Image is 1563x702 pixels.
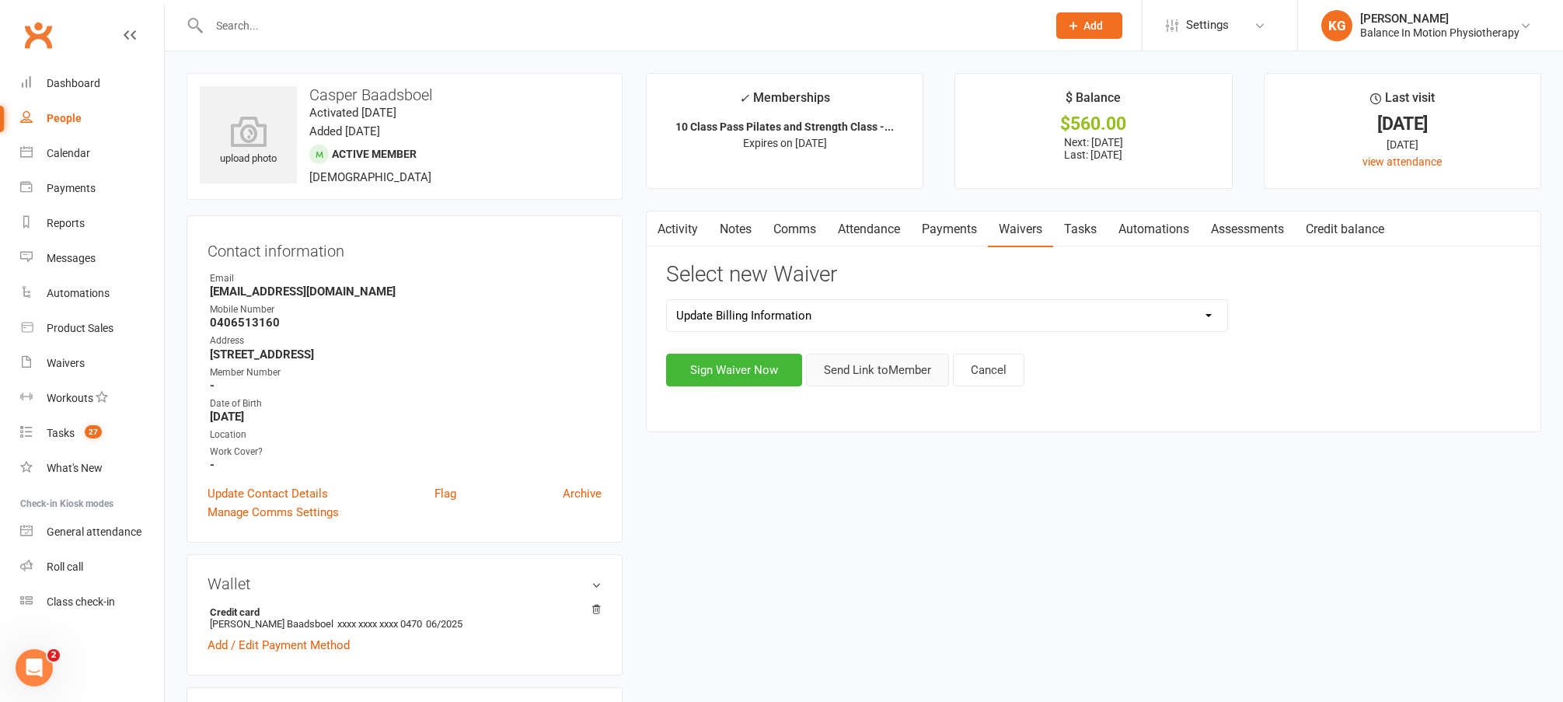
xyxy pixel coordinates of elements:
[20,381,164,416] a: Workouts
[210,410,602,424] strong: [DATE]
[675,120,894,133] strong: 10 Class Pass Pilates and Strength Class -...
[200,86,609,103] h3: Casper Baadsboel
[208,636,350,655] a: Add / Edit Payment Method
[210,396,602,411] div: Date of Birth
[47,649,60,662] span: 2
[806,354,949,386] button: Send Link toMember
[210,458,602,472] strong: -
[47,217,85,229] div: Reports
[309,106,396,120] time: Activated [DATE]
[85,425,102,438] span: 27
[47,182,96,194] div: Payments
[200,116,297,167] div: upload photo
[16,649,53,686] iframe: Intercom live chat
[210,445,602,459] div: Work Cover?
[739,88,830,117] div: Memberships
[309,170,431,184] span: [DEMOGRAPHIC_DATA]
[1321,10,1352,41] div: KG
[1056,12,1122,39] button: Add
[210,271,602,286] div: Email
[1066,88,1121,116] div: $ Balance
[47,112,82,124] div: People
[47,427,75,439] div: Tasks
[47,147,90,159] div: Calendar
[20,585,164,620] a: Class kiosk mode
[210,365,602,380] div: Member Number
[1186,8,1229,43] span: Settings
[47,392,93,404] div: Workouts
[953,354,1024,386] button: Cancel
[47,595,115,608] div: Class check-in
[20,346,164,381] a: Waivers
[1360,26,1519,40] div: Balance In Motion Physiotherapy
[563,484,602,503] a: Archive
[988,211,1053,247] a: Waivers
[20,206,164,241] a: Reports
[20,550,164,585] a: Roll call
[210,428,602,442] div: Location
[434,484,456,503] a: Flag
[1053,211,1108,247] a: Tasks
[1360,12,1519,26] div: [PERSON_NAME]
[337,618,422,630] span: xxxx xxxx xxxx 0470
[210,285,602,299] strong: [EMAIL_ADDRESS][DOMAIN_NAME]
[20,241,164,276] a: Messages
[20,311,164,346] a: Product Sales
[47,322,113,334] div: Product Sales
[647,211,709,247] a: Activity
[309,124,380,138] time: Added [DATE]
[827,211,911,247] a: Attendance
[1370,88,1435,116] div: Last visit
[20,276,164,311] a: Automations
[208,484,328,503] a: Update Contact Details
[47,357,85,369] div: Waivers
[210,379,602,393] strong: -
[1279,136,1526,153] div: [DATE]
[210,348,602,361] strong: [STREET_ADDRESS]
[739,91,749,106] i: ✓
[19,16,58,54] a: Clubworx
[666,354,802,386] button: Sign Waiver Now
[709,211,762,247] a: Notes
[762,211,827,247] a: Comms
[426,618,462,630] span: 06/2025
[208,575,602,592] h3: Wallet
[47,287,110,299] div: Automations
[20,101,164,136] a: People
[1362,155,1442,168] a: view attendance
[1200,211,1295,247] a: Assessments
[20,515,164,550] a: General attendance kiosk mode
[1083,19,1103,32] span: Add
[20,66,164,101] a: Dashboard
[208,604,602,632] li: [PERSON_NAME] Baadsboel
[20,136,164,171] a: Calendar
[210,334,602,348] div: Address
[47,462,103,474] div: What's New
[969,116,1217,132] div: $560.00
[332,148,417,160] span: Active member
[208,503,339,522] a: Manage Comms Settings
[1279,116,1526,132] div: [DATE]
[47,561,83,573] div: Roll call
[666,263,1521,287] h3: Select new Waiver
[47,526,141,538] div: General attendance
[20,416,164,451] a: Tasks 27
[47,77,100,89] div: Dashboard
[20,451,164,486] a: What's New
[969,136,1217,161] p: Next: [DATE] Last: [DATE]
[208,236,602,260] h3: Contact information
[1295,211,1395,247] a: Credit balance
[47,252,96,264] div: Messages
[743,137,827,149] span: Expires on [DATE]
[210,606,594,618] strong: Credit card
[210,302,602,317] div: Mobile Number
[20,171,164,206] a: Payments
[911,211,988,247] a: Payments
[210,316,602,330] strong: 0406513160
[204,15,1036,37] input: Search...
[1108,211,1200,247] a: Automations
